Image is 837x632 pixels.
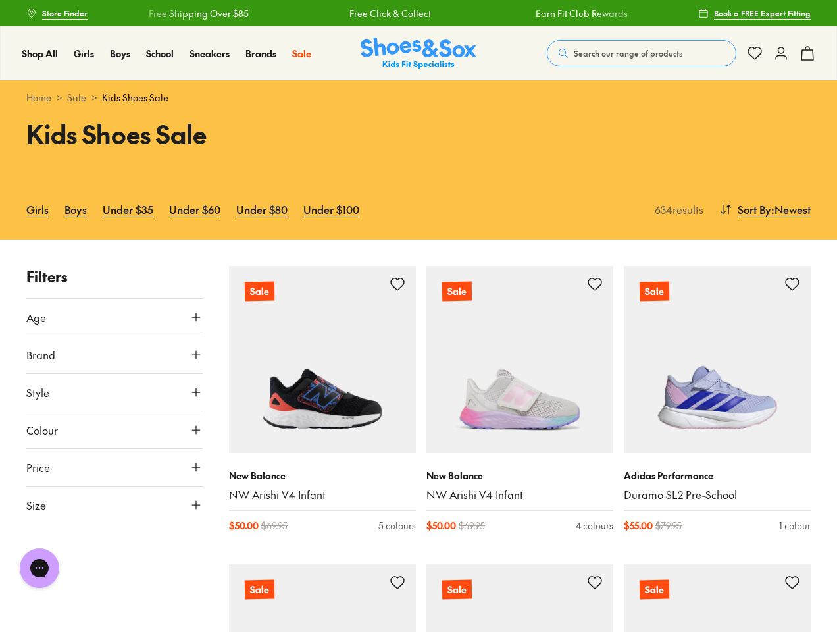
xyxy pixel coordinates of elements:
[74,47,94,60] span: Girls
[13,544,66,592] iframe: Gorgias live chat messenger
[26,374,203,411] button: Style
[576,519,613,533] div: 4 colours
[459,519,485,533] span: $ 69.95
[245,282,274,302] p: Sale
[190,47,230,60] span: Sneakers
[26,91,51,105] a: Home
[22,47,58,61] a: Shop All
[64,195,87,224] a: Boys
[229,488,416,502] a: NW Arishi V4 Infant
[26,347,55,363] span: Brand
[26,1,88,25] a: Store Finder
[26,449,203,486] button: Price
[245,47,276,60] span: Brands
[74,47,94,61] a: Girls
[719,195,811,224] button: Sort By:Newest
[110,47,130,60] span: Boys
[245,47,276,61] a: Brands
[190,47,230,61] a: Sneakers
[110,47,130,61] a: Boys
[534,7,626,20] a: Earn Fit Club Rewards
[236,195,288,224] a: Under $80
[442,282,472,302] p: Sale
[547,40,736,66] button: Search our range of products
[146,47,174,60] span: School
[26,422,58,438] span: Colour
[426,469,613,483] p: New Balance
[640,580,669,600] p: Sale
[26,460,50,475] span: Price
[261,519,288,533] span: $ 69.95
[26,115,403,153] h1: Kids Shoes Sale
[102,91,168,105] span: Kids Shoes Sale
[26,309,46,325] span: Age
[26,91,811,105] div: > >
[738,201,771,217] span: Sort By
[245,580,274,600] p: Sale
[442,580,472,600] p: Sale
[42,7,88,19] span: Store Finder
[26,336,203,373] button: Brand
[624,488,811,502] a: Duramo SL2 Pre-School
[26,266,203,288] p: Filters
[292,47,311,60] span: Sale
[26,384,49,400] span: Style
[26,411,203,448] button: Colour
[229,469,416,483] p: New Balance
[426,488,613,502] a: NW Arishi V4 Infant
[26,299,203,336] button: Age
[426,519,456,533] span: $ 50.00
[624,519,653,533] span: $ 55.00
[426,266,613,453] a: Sale
[714,7,811,19] span: Book a FREE Expert Fitting
[103,195,153,224] a: Under $35
[361,38,476,70] img: SNS_Logo_Responsive.svg
[22,47,58,60] span: Shop All
[169,195,220,224] a: Under $60
[640,282,669,302] p: Sale
[779,519,811,533] div: 1 colour
[146,47,174,61] a: School
[655,519,682,533] span: $ 79.95
[378,519,416,533] div: 5 colours
[771,201,811,217] span: : Newest
[574,47,682,59] span: Search our range of products
[361,38,476,70] a: Shoes & Sox
[698,1,811,25] a: Book a FREE Expert Fitting
[229,266,416,453] a: Sale
[624,469,811,483] p: Adidas Performance
[649,201,703,217] p: 634 results
[347,7,429,20] a: Free Click & Collect
[26,497,46,513] span: Size
[292,47,311,61] a: Sale
[303,195,359,224] a: Under $100
[67,91,86,105] a: Sale
[147,7,247,20] a: Free Shipping Over $85
[624,266,811,453] a: Sale
[229,519,259,533] span: $ 50.00
[26,195,49,224] a: Girls
[26,487,203,523] button: Size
